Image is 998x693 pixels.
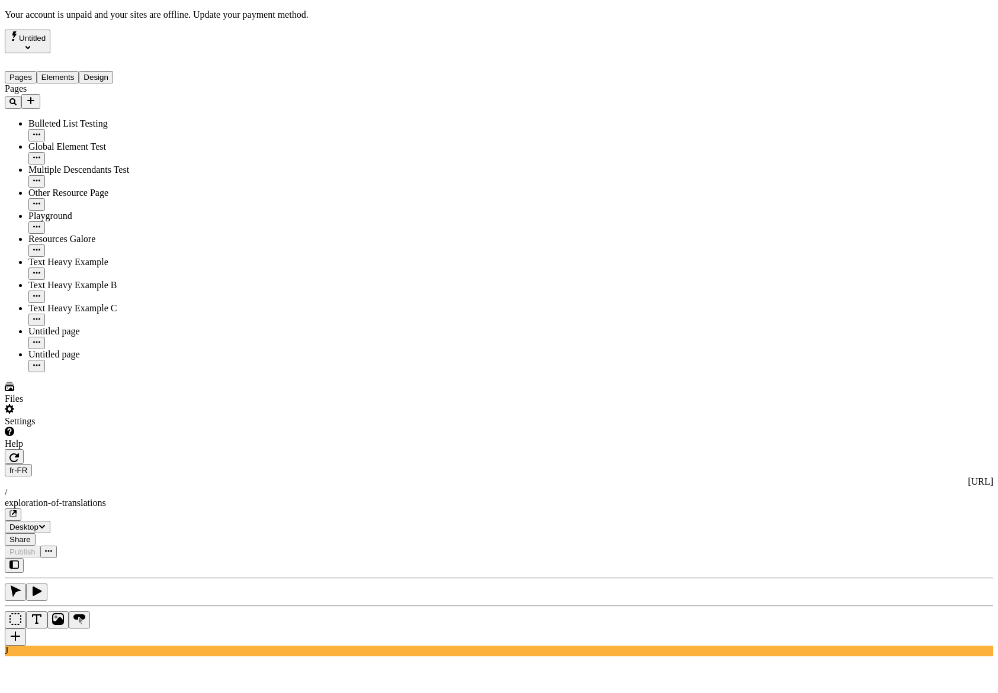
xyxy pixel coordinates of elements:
[5,521,50,533] button: Desktop
[5,533,36,546] button: Share
[21,94,40,109] button: Add new
[28,280,147,291] div: Text Heavy Example B
[28,257,147,267] div: Text Heavy Example
[28,165,147,175] div: Multiple Descendants Test
[5,416,147,427] div: Settings
[28,118,147,129] div: Bulleted List Testing
[28,188,147,198] div: Other Resource Page
[5,487,993,498] div: /
[193,9,309,20] span: Update your payment method.
[5,546,40,558] button: Publish
[28,234,147,244] div: Resources Galore
[9,547,36,556] span: Publish
[28,141,147,152] div: Global Element Test
[5,71,37,83] button: Pages
[26,611,47,628] button: Text
[28,349,147,360] div: Untitled page
[28,211,147,221] div: Playground
[5,611,26,628] button: Box
[5,498,993,508] div: exploration-of-translations
[79,71,113,83] button: Design
[5,464,32,476] button: Open locale picker
[5,439,147,449] div: Help
[5,394,147,404] div: Files
[9,535,31,544] span: Share
[47,611,69,628] button: Image
[5,646,993,656] div: J
[28,326,147,337] div: Untitled page
[19,34,46,43] span: Untitled
[37,71,79,83] button: Elements
[5,30,50,53] button: Select site
[5,476,993,487] div: [URL]
[69,611,90,628] button: Button
[28,303,147,314] div: Text Heavy Example C
[5,9,993,20] p: Your account is unpaid and your sites are offline.
[9,523,38,531] span: Desktop
[5,83,147,94] div: Pages
[9,466,27,475] span: fr-FR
